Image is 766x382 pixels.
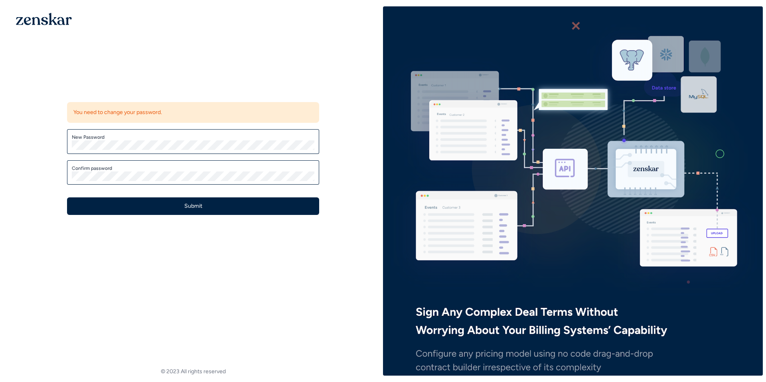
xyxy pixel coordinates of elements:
footer: © 2023 All rights reserved [3,368,383,376]
button: Submit [67,197,319,215]
div: You need to change your password. [67,102,319,123]
label: Confirm password [72,165,314,171]
label: New Password [72,134,314,140]
img: 1OGAJ2xQqyY4LXKgY66KYq0eOWRCkrZdAb3gUhuVAqdWPZE9SRJmCz+oDMSn4zDLXe31Ii730ItAGKgCKgCCgCikA4Av8PJUP... [16,13,72,25]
